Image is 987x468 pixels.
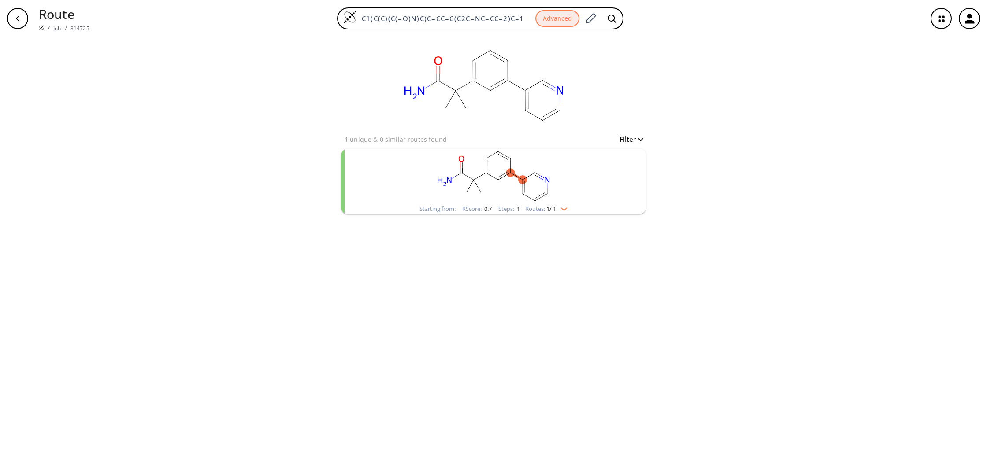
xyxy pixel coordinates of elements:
[396,37,572,134] svg: C1(C(C)(C(=O)N)C)C=CC=C(C2C=NC=CC=2)C=1
[379,149,608,204] svg: CC(C)(C(N)=O)c1cccc(-c2cccnc2)c1
[345,135,447,144] p: 1 unique & 0 similar routes found
[65,23,67,33] li: /
[39,25,44,30] img: Spaya logo
[483,205,492,213] span: 0.7
[356,14,535,23] input: Enter SMILES
[556,204,568,211] img: Down
[516,205,520,213] span: 1
[462,206,492,212] div: RScore :
[39,4,89,23] p: Route
[498,206,520,212] div: Steps :
[525,206,568,212] div: Routes:
[546,206,556,212] span: 1 / 1
[53,25,61,32] a: Job
[614,136,642,143] button: Filter
[343,11,356,24] img: Logo Spaya
[48,23,50,33] li: /
[419,206,456,212] div: Starting from:
[341,144,646,218] ul: clusters
[70,25,89,32] a: 314725
[535,10,579,27] button: Advanced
